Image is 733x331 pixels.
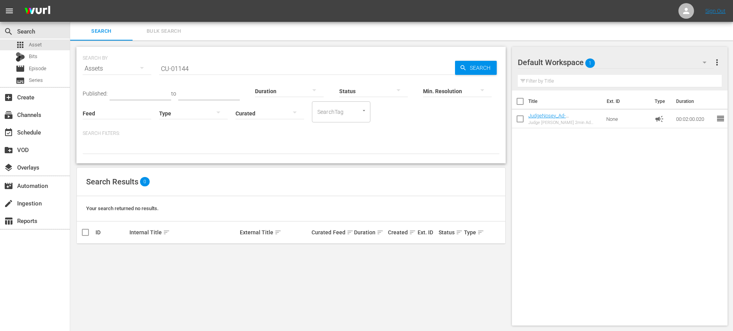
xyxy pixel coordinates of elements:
img: ans4CAIJ8jUAAAAAAAAAAAAAAAAAAAAAAAAgQb4GAAAAAAAAAAAAAAAAAAAAAAAAJMjXAAAAAAAAAAAAAAAAAAAAAAAAgAT5G... [19,2,56,20]
span: Bits [29,53,37,60]
div: Status [439,228,462,237]
span: Schedule [4,128,13,137]
span: sort [347,229,354,236]
span: menu [5,6,14,16]
p: Search Filters: [83,130,499,137]
span: Reports [4,216,13,226]
div: Assets [83,58,151,80]
div: ID [96,229,127,235]
th: Duration [671,90,718,112]
th: Type [650,90,671,112]
div: Duration [354,228,386,237]
th: Ext. ID [602,90,650,112]
span: Published: [83,90,108,97]
span: Ingestion [4,199,13,208]
button: more_vert [712,53,722,72]
span: Ad [655,114,664,124]
span: to [171,90,176,97]
span: sort [163,229,170,236]
button: Open [360,107,368,114]
div: Type [464,228,478,237]
span: Series [16,76,25,85]
span: VOD [4,145,13,155]
span: sort [456,229,463,236]
span: Search [4,27,13,36]
span: Overlays [4,163,13,172]
span: 0 [140,177,150,186]
span: Automation [4,181,13,191]
a: Sign Out [705,8,726,14]
button: Search [455,61,497,75]
td: None [603,110,652,128]
span: Search Results [86,177,138,186]
span: Search [467,61,497,75]
div: Bits [16,52,25,62]
div: Created [388,228,415,237]
th: Title [528,90,602,112]
span: Episode [16,64,25,73]
span: reorder [716,114,725,123]
div: Ext. ID [418,229,436,235]
span: Your search returned no results. [86,205,159,211]
div: Curated [312,229,330,235]
span: Channels [4,110,13,120]
span: sort [409,229,416,236]
span: sort [274,229,282,236]
span: more_vert [712,58,722,67]
div: Feed [333,228,352,237]
div: Default Workspace [518,51,714,73]
span: Asset [29,41,42,49]
span: Bulk Search [137,27,190,36]
span: sort [377,229,384,236]
span: sort [477,229,484,236]
span: Episode [29,65,46,73]
span: Asset [16,40,25,50]
div: Internal Title [129,228,237,237]
td: 00:02:00.020 [673,110,716,128]
span: Search [75,27,128,36]
div: Judge [PERSON_NAME] 2min Ad Slate w/ Music & Countdown v2 [528,120,600,125]
span: add_box [4,93,13,102]
span: 1 [585,55,595,71]
span: Series [29,76,43,84]
a: JudgeNosey_Ad-Slate_keepwatching_2min_w-countdown&music_44Hz [528,113,594,130]
div: External Title [240,228,310,237]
